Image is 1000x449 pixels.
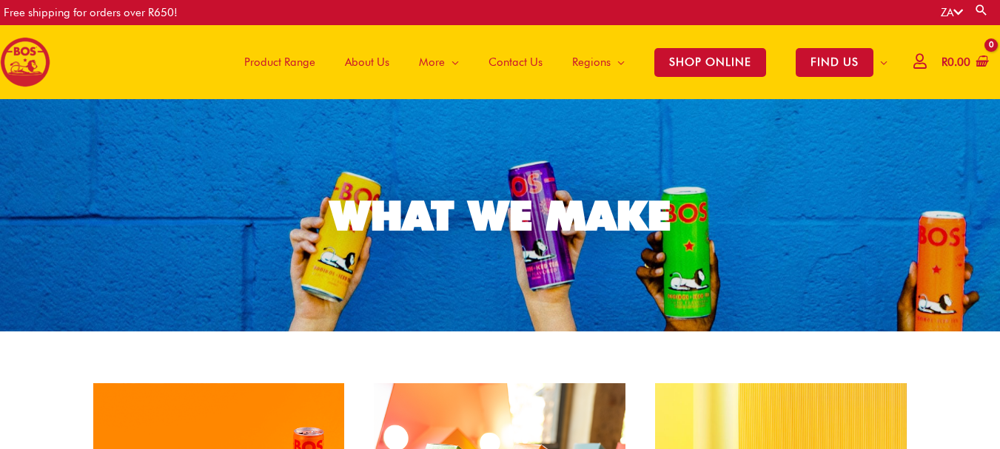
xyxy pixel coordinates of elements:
[974,3,989,17] a: Search button
[654,48,766,77] span: SHOP ONLINE
[939,46,989,79] a: View Shopping Cart, empty
[942,55,947,69] span: R
[404,25,474,99] a: More
[489,40,543,84] span: Contact Us
[942,55,970,69] bdi: 0.00
[330,195,671,236] div: WHAT WE MAKE
[345,40,389,84] span: About Us
[640,25,781,99] a: SHOP ONLINE
[557,25,640,99] a: Regions
[474,25,557,99] a: Contact Us
[572,40,611,84] span: Regions
[330,25,404,99] a: About Us
[419,40,445,84] span: More
[229,25,330,99] a: Product Range
[218,25,902,99] nav: Site Navigation
[796,48,873,77] span: FIND US
[244,40,315,84] span: Product Range
[941,6,963,19] a: ZA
